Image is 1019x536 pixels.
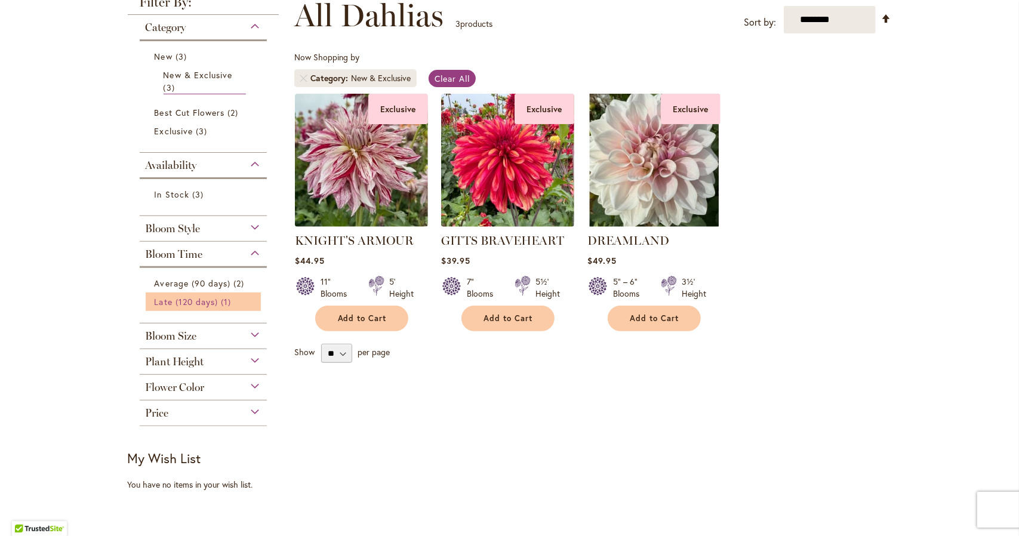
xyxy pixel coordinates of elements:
a: Best Cut Flowers [155,106,255,119]
span: Price [146,406,169,420]
span: Now Shopping by [294,51,359,63]
a: GITTS BRAVEHEART [441,233,564,248]
a: In Stock 3 [155,188,255,201]
a: DREAMLAND [587,233,669,248]
a: KNIGHTS ARMOUR Exclusive [295,218,428,229]
span: 3 [196,125,210,137]
span: Plant Height [146,355,204,368]
span: Clear All [435,73,470,84]
span: Category [146,21,186,34]
a: GITTS BRAVEHEART Exclusive [441,218,574,229]
span: In Stock [155,189,189,200]
iframe: Launch Accessibility Center [9,494,42,527]
a: Exclusive [155,125,255,137]
div: You have no items in your wish list. [128,479,287,491]
div: 3½' Height [682,276,706,300]
span: $49.95 [587,255,617,266]
span: Best Cut Flowers [155,107,225,118]
a: New [155,50,255,63]
a: DREAMLAND Exclusive [587,218,721,229]
span: Add to Cart [630,313,679,324]
button: Add to Cart [315,306,408,331]
span: Bloom Size [146,329,197,343]
strong: My Wish List [128,449,201,467]
span: $44.95 [295,255,325,266]
button: Add to Cart [461,306,555,331]
img: DREAMLAND [587,94,721,227]
div: Exclusive [661,94,721,124]
div: 5½' Height [535,276,560,300]
a: KNIGHT'S ARMOUR [295,233,414,248]
span: Add to Cart [484,313,533,324]
span: Add to Cart [338,313,387,324]
div: Exclusive [515,94,574,124]
span: New [155,51,173,62]
span: Show [294,347,315,358]
img: GITTS BRAVEHEART [441,94,574,227]
span: Category [310,72,351,84]
span: 3 [164,81,178,94]
img: KNIGHTS ARMOUR [295,94,428,227]
a: Remove Category New & Exclusive [300,75,307,82]
a: New &amp; Exclusive [164,69,247,94]
span: Availability [146,159,197,172]
p: products [455,14,492,33]
span: 3 [192,188,207,201]
span: 1 [221,295,234,308]
span: Exclusive [155,125,193,137]
span: $39.95 [441,255,470,266]
div: New & Exclusive [351,72,411,84]
span: 2 [227,106,241,119]
div: 7" Blooms [467,276,500,300]
span: Flower Color [146,381,205,394]
span: Bloom Style [146,222,201,235]
button: Add to Cart [608,306,701,331]
span: Late (120 days) [155,296,218,307]
span: 3 [455,18,460,29]
span: Average (90 days) [155,278,231,289]
a: Average (90 days) 2 [155,277,255,289]
div: Exclusive [368,94,428,124]
div: 11" Blooms [321,276,354,300]
span: per page [358,347,390,358]
span: Bloom Time [146,248,203,261]
span: 2 [233,277,247,289]
a: Clear All [429,70,476,87]
div: 5" – 6" Blooms [613,276,647,300]
label: Sort by: [744,11,777,33]
div: 5' Height [389,276,414,300]
span: New & Exclusive [164,69,233,81]
span: 3 [176,50,190,63]
a: Late (120 days) 1 [155,295,255,308]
